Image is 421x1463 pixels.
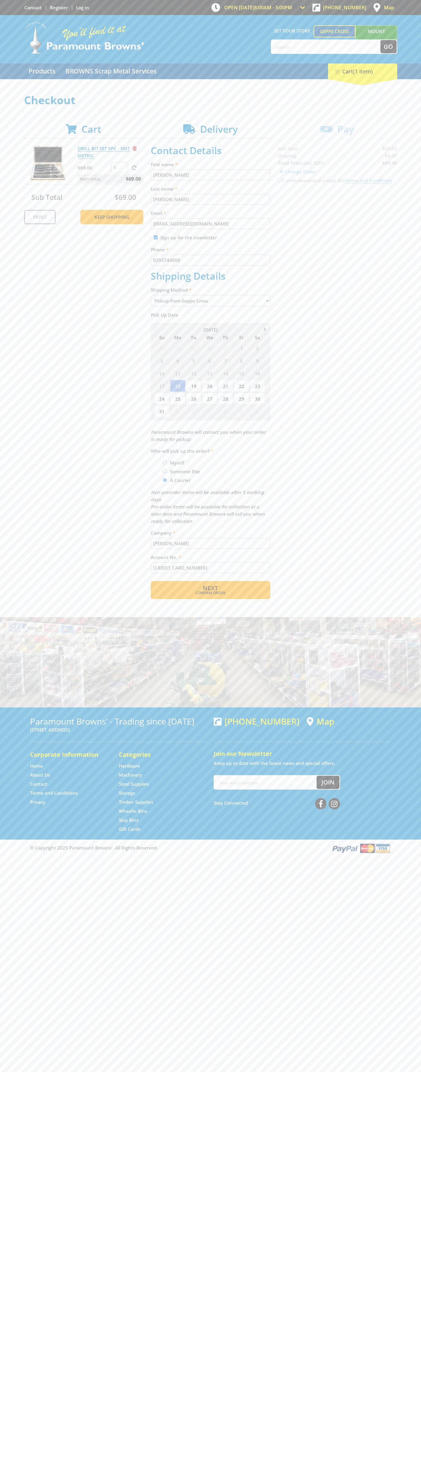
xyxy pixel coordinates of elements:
span: 29 [186,342,201,354]
span: 8:00am - 5:00pm [254,4,292,11]
span: Set your store [271,25,314,36]
a: DRILL BIT SET 5PC - 3MT METRIC [78,145,130,159]
a: Mount [PERSON_NAME] [355,25,397,48]
span: 29 [234,393,249,405]
a: Go to the Privacy page [30,799,45,805]
span: 11 [170,367,185,379]
span: 8 [234,355,249,367]
a: Print [24,210,56,224]
label: Pick Up Date [151,311,270,318]
div: Cart [328,64,397,79]
a: Log in [76,5,89,11]
span: Sub Total [31,192,62,202]
span: Sa [250,334,265,341]
span: 10 [154,367,169,379]
input: Please enter your email address. [151,218,270,229]
span: 6 [202,355,217,367]
button: Join [317,776,339,789]
a: Go to the Steel Supplies page [119,781,149,787]
span: 15 [234,367,249,379]
input: Please enter the courier company name. [151,538,270,549]
label: Someone Else [168,466,202,477]
label: Account No. [151,554,270,561]
span: 4 [170,355,185,367]
img: DRILL BIT SET 5PC - 3MT METRIC [30,145,66,181]
input: Please enter your account number. [151,562,270,573]
span: 2 [186,405,201,417]
span: 5 [186,355,201,367]
span: 19 [186,380,201,392]
span: Delivery [200,123,238,135]
a: Go to the About Us page [30,772,50,778]
a: Go to the Contact page [30,781,47,787]
span: 7 [218,355,233,367]
h5: Join our Newsletter [214,750,391,758]
span: Fr [234,334,249,341]
p: Keep up to date with the latest news and special offers. [214,759,391,767]
input: Your email address [214,776,317,789]
span: 21 [218,380,233,392]
h2: Shipping Details [151,270,270,282]
span: 31 [154,405,169,417]
span: 4 [218,405,233,417]
span: 13 [202,367,217,379]
label: Who will pick up the order? [151,447,270,455]
span: Th [218,334,233,341]
input: Please enter your telephone number. [151,255,270,266]
span: Cart [82,123,101,135]
input: Please enter your last name. [151,194,270,205]
label: A Courier [168,475,193,485]
span: (1 item) [353,68,373,75]
a: Go to the Gift Cards page [119,826,140,832]
div: Stay Connected [214,796,340,810]
span: 17 [154,380,169,392]
span: 6 [250,405,265,417]
a: Go to the Hardware page [119,763,140,769]
span: 28 [170,342,185,354]
input: Please enter your first name. [151,169,270,180]
label: Email [151,210,270,217]
img: Paramount Browns' [24,21,144,54]
label: Last name [151,185,270,192]
span: 3 [154,355,169,367]
a: Go to the Machinery page [119,772,142,778]
input: Search [271,40,380,53]
span: $69.00 [126,174,141,183]
span: 5 [234,405,249,417]
a: Go to the Wheelie Bins page [119,808,147,814]
label: Sign up for the newsletter [160,235,217,241]
a: Go to the Storage page [119,790,135,796]
span: 22 [234,380,249,392]
span: 23 [250,380,265,392]
span: 24 [154,393,169,405]
a: Gepps Cross [314,25,355,37]
a: Remove from cart [133,145,137,151]
button: Next Confirm order [151,581,270,599]
a: View a map of Gepps Cross location [307,716,334,726]
a: Go to the Products page [24,64,60,79]
label: Shipping Method [151,286,270,294]
h5: Categories [119,750,196,759]
div: [PHONE_NUMBER] [214,716,299,726]
h2: Contact Details [151,145,270,156]
span: 25 [170,393,185,405]
div: ® Copyright 2025 Paramount Browns'. All Rights Reserved. [24,843,397,854]
a: Go to the Home page [30,763,43,769]
span: 20 [202,380,217,392]
p: [STREET_ADDRESS] [30,726,208,733]
input: Please select who will pick up the order. [163,478,167,482]
p: $69.00 [78,164,110,171]
span: 12 [186,367,201,379]
span: Su [154,334,169,341]
span: 1 [234,342,249,354]
button: Go [380,40,397,53]
span: 3 [202,405,217,417]
span: Mo [170,334,185,341]
span: 9 [250,355,265,367]
span: 18 [170,380,185,392]
a: Go to the Timber Supplies page [119,799,153,805]
label: Phone [151,246,270,253]
span: Next [203,584,218,592]
span: 30 [202,342,217,354]
span: 27 [202,393,217,405]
